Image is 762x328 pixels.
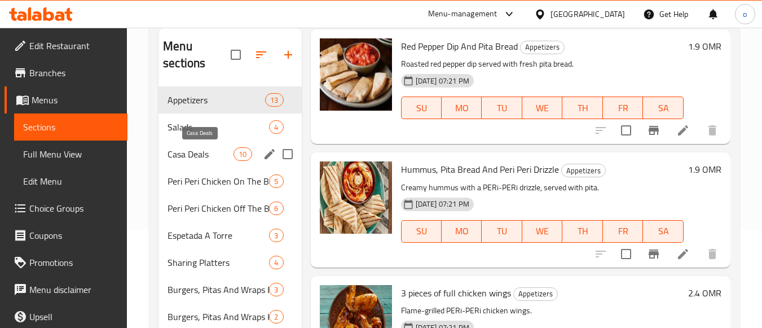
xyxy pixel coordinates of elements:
[527,223,558,239] span: WE
[265,93,283,107] div: items
[168,283,269,296] span: Burgers, Pitas And Wraps Build Your Own
[567,223,598,239] span: TH
[224,43,248,67] span: Select all sections
[699,117,726,144] button: delete
[411,76,474,86] span: [DATE] 07:21 PM
[270,230,283,241] span: 3
[269,283,283,296] div: items
[32,93,118,107] span: Menus
[270,285,283,295] span: 3
[158,141,301,168] div: Casa Deals10edit
[29,202,118,215] span: Choice Groups
[514,287,557,300] span: Appetizers
[269,120,283,134] div: items
[168,174,269,188] span: Peri Peri Chicken On The Bone
[562,97,603,119] button: TH
[269,174,283,188] div: items
[603,220,644,243] button: FR
[640,240,667,268] button: Branch-specific-item
[567,100,598,116] span: TH
[168,229,269,242] div: Espetada A Torre
[406,100,437,116] span: SU
[401,285,511,301] span: 3 pieces of full chicken wings
[168,310,269,323] span: Burgers, Pitas And Wraps Have It Our Way
[676,247,690,261] a: Edit menu item
[446,100,478,116] span: MO
[442,220,482,243] button: MO
[269,202,283,215] div: items
[158,86,301,113] div: Appetizers13
[562,164,605,177] span: Appetizers
[522,220,563,243] button: WE
[163,38,230,72] h2: Menu sections
[643,220,684,243] button: SA
[14,141,127,168] a: Full Menu View
[29,256,118,269] span: Promotions
[401,161,559,178] span: Hummus, Pita Bread And Peri Peri Drizzle
[261,146,278,163] button: edit
[269,229,283,242] div: items
[320,38,392,111] img: Red Pepper Dip And Pita Bread
[688,285,721,301] h6: 2.4 OMR
[5,32,127,59] a: Edit Restaurant
[23,120,118,134] span: Sections
[442,97,482,119] button: MO
[401,38,518,55] span: Red Pepper Dip And Pita Bread
[158,222,301,249] div: Espetada A Torre3
[168,120,269,134] span: Salads
[406,223,437,239] span: SU
[29,66,118,80] span: Branches
[401,304,684,318] p: Flame-grilled PERi-PERi chicken wings.
[168,256,269,269] span: Sharing Platters
[5,59,127,86] a: Branches
[688,161,721,177] h6: 1.9 OMR
[168,93,265,107] span: Appetizers
[607,100,639,116] span: FR
[234,147,252,161] div: items
[527,100,558,116] span: WE
[158,168,301,195] div: Peri Peri Chicken On The Bone5
[676,124,690,137] a: Edit menu item
[607,223,639,239] span: FR
[270,257,283,268] span: 4
[5,276,127,303] a: Menu disclaimer
[743,8,747,20] span: o
[23,147,118,161] span: Full Menu View
[428,7,497,21] div: Menu-management
[29,229,118,242] span: Coupons
[5,249,127,276] a: Promotions
[158,113,301,141] div: Salads4
[401,97,442,119] button: SU
[550,8,625,20] div: [GEOGRAPHIC_DATA]
[561,164,606,177] div: Appetizers
[648,223,679,239] span: SA
[401,220,442,243] button: SU
[640,117,667,144] button: Branch-specific-item
[266,95,283,106] span: 13
[168,202,269,215] span: Peri Peri Chicken Off The Bone
[401,57,684,71] p: Roasted red pepper dip served with fresh pita bread.
[270,122,283,133] span: 4
[486,100,518,116] span: TU
[482,220,522,243] button: TU
[158,195,301,222] div: Peri Peri Chicken Off The Bone6
[29,39,118,53] span: Edit Restaurant
[411,199,474,209] span: [DATE] 07:21 PM
[562,220,603,243] button: TH
[29,310,118,323] span: Upsell
[401,181,684,195] p: Creamy hummus with a PERi-PERi drizzle, served with pita.
[521,41,564,54] span: Appetizers
[688,38,721,54] h6: 1.9 OMR
[614,242,638,266] span: Select to update
[270,176,283,187] span: 5
[320,161,392,234] img: Hummus, Pita Bread And Peri Peri Drizzle
[522,97,563,119] button: WE
[275,41,302,68] button: Add section
[23,174,118,188] span: Edit Menu
[5,222,127,249] a: Coupons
